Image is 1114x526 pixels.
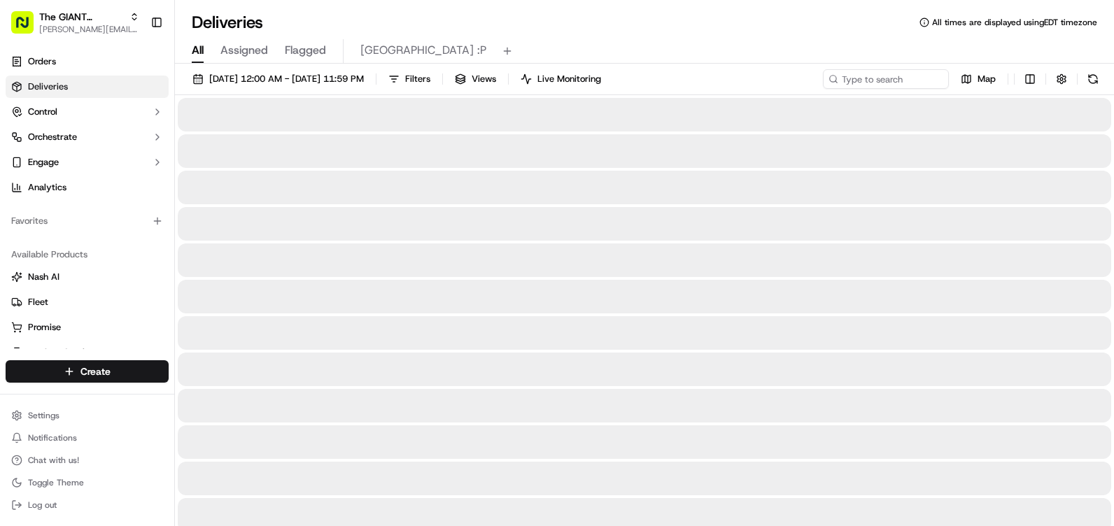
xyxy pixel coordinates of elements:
button: Notifications [6,428,169,448]
button: Refresh [1083,69,1103,89]
span: Orchestrate [28,131,77,143]
span: [GEOGRAPHIC_DATA] :P [360,42,486,59]
button: Settings [6,406,169,425]
button: Control [6,101,169,123]
span: Notifications [28,432,77,443]
span: Deliveries [28,80,68,93]
div: Available Products [6,243,169,266]
span: Orders [28,55,56,68]
span: Product Catalog [28,346,95,359]
span: Nash AI [28,271,59,283]
a: Promise [11,321,163,334]
span: All times are displayed using EDT timezone [932,17,1097,28]
button: Views [449,69,502,89]
h1: Deliveries [192,11,263,34]
span: Control [28,106,57,118]
button: Toggle Theme [6,473,169,492]
span: Create [80,364,111,378]
button: Create [6,360,169,383]
span: Toggle Theme [28,477,84,488]
span: Promise [28,321,61,334]
a: Analytics [6,176,169,199]
span: Engage [28,156,59,169]
a: Orders [6,50,169,73]
button: Promise [6,316,169,339]
span: Flagged [285,42,326,59]
a: Product Catalog [11,346,163,359]
span: Filters [405,73,430,85]
button: Nash AI [6,266,169,288]
span: Assigned [220,42,268,59]
a: Nash AI [11,271,163,283]
span: Chat with us! [28,455,79,466]
span: Log out [28,499,57,511]
a: Deliveries [6,76,169,98]
button: Chat with us! [6,450,169,470]
span: Fleet [28,296,48,308]
span: Settings [28,410,59,421]
div: Favorites [6,210,169,232]
button: Orchestrate [6,126,169,148]
button: Map [954,69,1002,89]
span: Map [978,73,996,85]
button: Live Monitoring [514,69,607,89]
button: [DATE] 12:00 AM - [DATE] 11:59 PM [186,69,370,89]
button: Fleet [6,291,169,313]
a: Fleet [11,296,163,308]
button: Filters [382,69,437,89]
span: Live Monitoring [537,73,601,85]
span: All [192,42,204,59]
input: Type to search [823,69,949,89]
button: [PERSON_NAME][EMAIL_ADDRESS][PERSON_NAME][DOMAIN_NAME] [39,24,139,35]
span: Views [472,73,496,85]
span: Analytics [28,181,66,194]
button: The GIANT Company[PERSON_NAME][EMAIL_ADDRESS][PERSON_NAME][DOMAIN_NAME] [6,6,145,39]
button: Engage [6,151,169,173]
span: [DATE] 12:00 AM - [DATE] 11:59 PM [209,73,364,85]
button: The GIANT Company [39,10,124,24]
button: Log out [6,495,169,515]
button: Product Catalog [6,341,169,364]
